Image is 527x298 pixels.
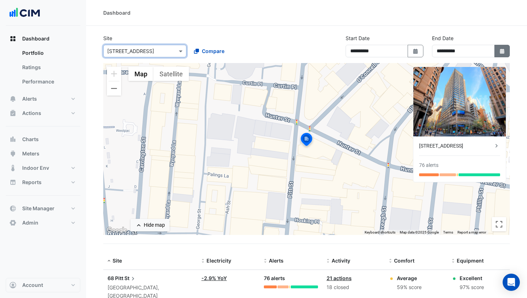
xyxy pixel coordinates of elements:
[397,283,422,292] div: 59% score
[202,47,224,55] span: Compare
[327,275,352,281] a: 21 actions
[6,161,80,175] button: Indoor Env
[9,35,16,42] app-icon: Dashboard
[6,46,80,92] div: Dashboard
[394,258,414,264] span: Comfort
[105,226,129,235] a: Click to see this area on Google Maps
[22,164,49,172] span: Indoor Env
[9,179,16,186] app-icon: Reports
[299,132,314,149] img: site-pin-selected.svg
[22,110,41,117] span: Actions
[332,258,350,264] span: Activity
[400,230,439,234] span: Map data ©2025 Google
[130,219,170,231] button: Hide map
[16,60,80,74] a: Ratings
[327,283,380,292] div: 18 closed
[107,67,121,81] button: Zoom in
[6,32,80,46] button: Dashboard
[128,67,153,81] button: Show street map
[419,162,438,169] div: 76 alerts
[9,95,16,102] app-icon: Alerts
[144,221,165,229] div: Hide map
[9,150,16,157] app-icon: Meters
[124,274,137,282] span: St
[22,95,37,102] span: Alerts
[201,275,227,281] a: -2.9% YoY
[419,142,493,150] div: [STREET_ADDRESS]
[113,258,122,264] span: Site
[108,275,123,281] span: 68 Pitt
[9,110,16,117] app-icon: Actions
[16,74,80,89] a: Performance
[6,201,80,216] button: Site Manager
[503,274,520,291] div: Open Intercom Messenger
[460,283,484,292] div: 97% score
[365,230,395,235] button: Keyboard shortcuts
[22,150,39,157] span: Meters
[6,175,80,189] button: Reports
[264,274,318,283] div: 76 alerts
[9,6,41,20] img: Company Logo
[9,219,16,226] app-icon: Admin
[346,34,370,42] label: Start Date
[413,67,506,136] img: 68 Pitt St
[16,46,80,60] a: Portfolio
[443,230,453,234] a: Terms (opens in new tab)
[457,230,486,234] a: Report a map error
[22,35,49,42] span: Dashboard
[6,278,80,292] button: Account
[107,81,121,96] button: Zoom out
[492,217,506,231] button: Toggle fullscreen view
[103,9,130,16] div: Dashboard
[105,226,129,235] img: Google
[9,136,16,143] app-icon: Charts
[6,92,80,106] button: Alerts
[432,34,454,42] label: End Date
[22,219,38,226] span: Admin
[6,216,80,230] button: Admin
[412,48,419,54] fa-icon: Select Date
[22,179,42,186] span: Reports
[6,132,80,146] button: Charts
[6,106,80,120] button: Actions
[9,164,16,172] app-icon: Indoor Env
[397,274,422,282] div: Average
[6,146,80,161] button: Meters
[22,136,39,143] span: Charts
[22,282,43,289] span: Account
[269,258,284,264] span: Alerts
[153,67,189,81] button: Show satellite imagery
[103,34,112,42] label: Site
[460,274,484,282] div: Excellent
[22,205,54,212] span: Site Manager
[457,258,484,264] span: Equipment
[9,205,16,212] app-icon: Site Manager
[206,258,231,264] span: Electricity
[499,48,505,54] fa-icon: Select Date
[189,45,229,57] button: Compare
